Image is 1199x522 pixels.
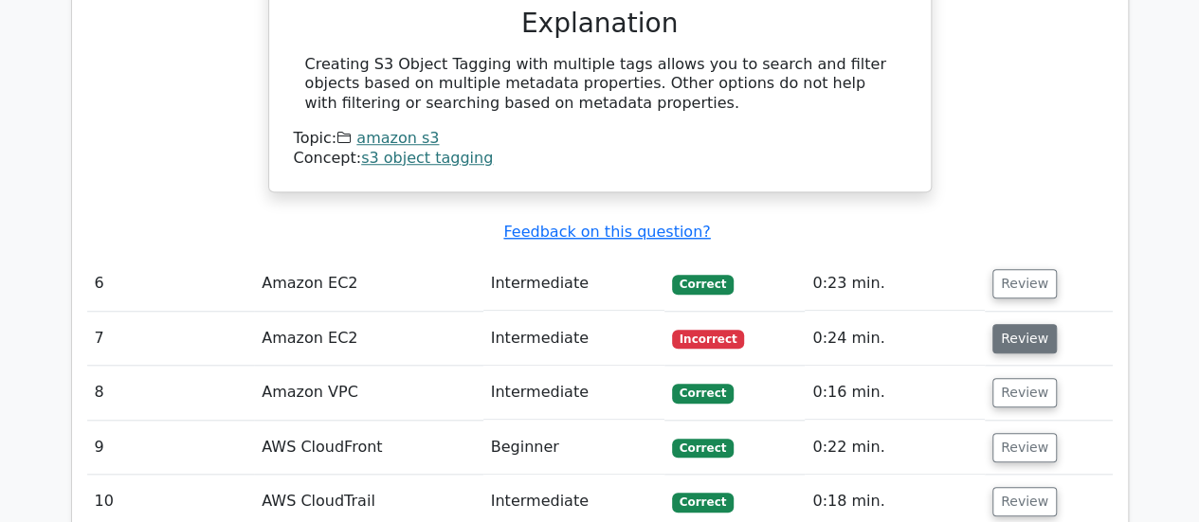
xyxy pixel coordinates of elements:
[87,257,255,311] td: 6
[294,149,906,169] div: Concept:
[672,384,734,403] span: Correct
[992,433,1057,462] button: Review
[672,275,734,294] span: Correct
[805,421,985,475] td: 0:22 min.
[483,312,664,366] td: Intermediate
[87,366,255,420] td: 8
[992,324,1057,353] button: Review
[356,129,439,147] a: amazon s3
[672,493,734,512] span: Correct
[483,257,664,311] td: Intermediate
[992,378,1057,407] button: Review
[87,421,255,475] td: 9
[992,269,1057,298] button: Review
[805,312,985,366] td: 0:24 min.
[254,366,482,420] td: Amazon VPC
[87,312,255,366] td: 7
[294,129,906,149] div: Topic:
[305,8,895,40] h3: Explanation
[805,257,985,311] td: 0:23 min.
[254,257,482,311] td: Amazon EC2
[254,312,482,366] td: Amazon EC2
[254,421,482,475] td: AWS CloudFront
[483,366,664,420] td: Intermediate
[672,439,734,458] span: Correct
[483,421,664,475] td: Beginner
[805,366,985,420] td: 0:16 min.
[305,55,895,114] div: Creating S3 Object Tagging with multiple tags allows you to search and filter objects based on mu...
[672,330,745,349] span: Incorrect
[503,223,710,241] a: Feedback on this question?
[992,487,1057,516] button: Review
[361,149,493,167] a: s3 object tagging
